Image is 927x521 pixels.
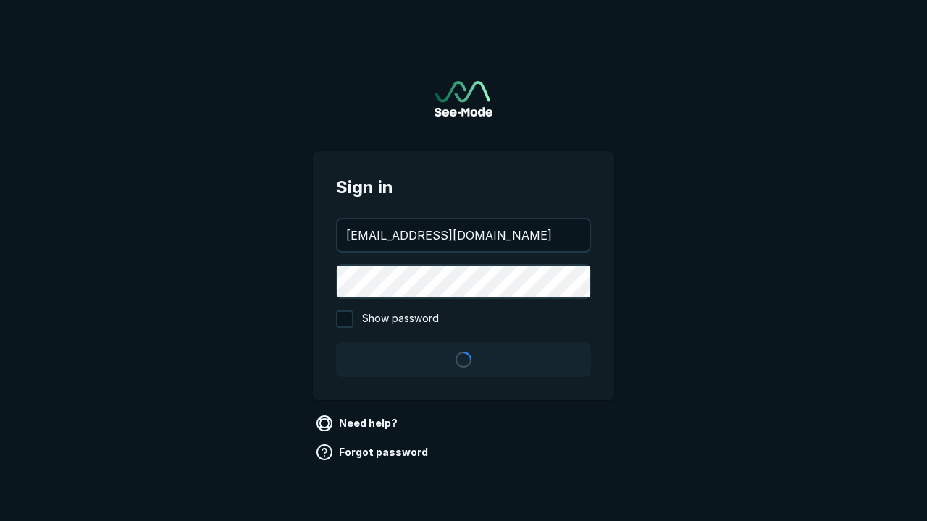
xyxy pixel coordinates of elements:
a: Need help? [313,412,403,435]
img: See-Mode Logo [435,81,492,117]
input: your@email.com [337,219,590,251]
a: Forgot password [313,441,434,464]
a: Go to sign in [435,81,492,117]
span: Show password [362,310,439,328]
span: Sign in [336,174,591,200]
